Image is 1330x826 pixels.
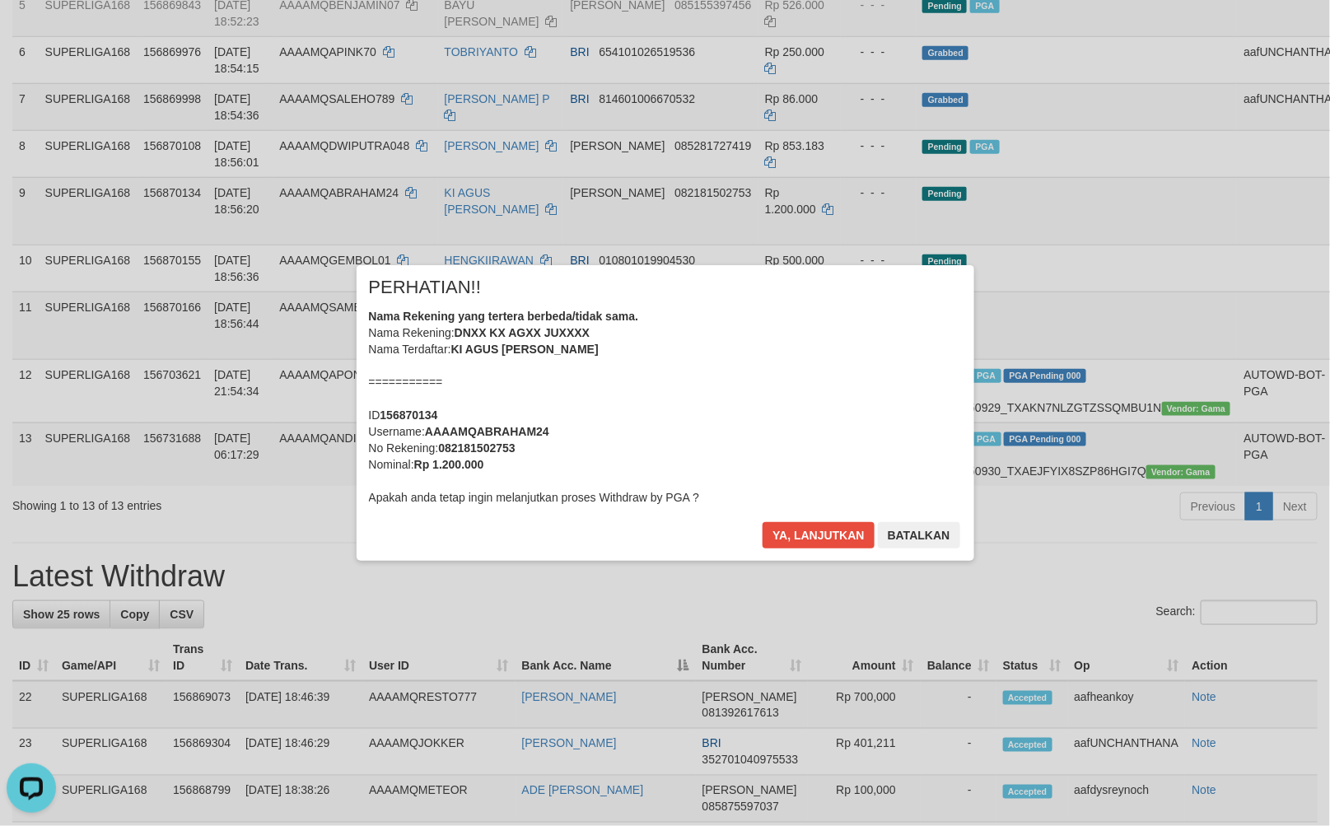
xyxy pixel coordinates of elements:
b: Rp 1.200.000 [414,458,484,471]
button: Batalkan [878,522,960,548]
b: 156870134 [380,408,438,422]
b: KI AGUS [PERSON_NAME] [451,343,599,356]
div: Nama Rekening: Nama Terdaftar: =========== ID Username: No Rekening: Nominal: Apakah anda tetap i... [369,308,962,506]
button: Ya, lanjutkan [763,522,875,548]
b: AAAAMQABRAHAM24 [425,425,549,438]
b: Nama Rekening yang tertera berbeda/tidak sama. [369,310,639,323]
b: DNXX KX AGXX JUXXXX [455,326,590,339]
b: 082181502753 [438,441,515,455]
button: Open LiveChat chat widget [7,7,56,56]
span: PERHATIAN!! [369,279,482,296]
